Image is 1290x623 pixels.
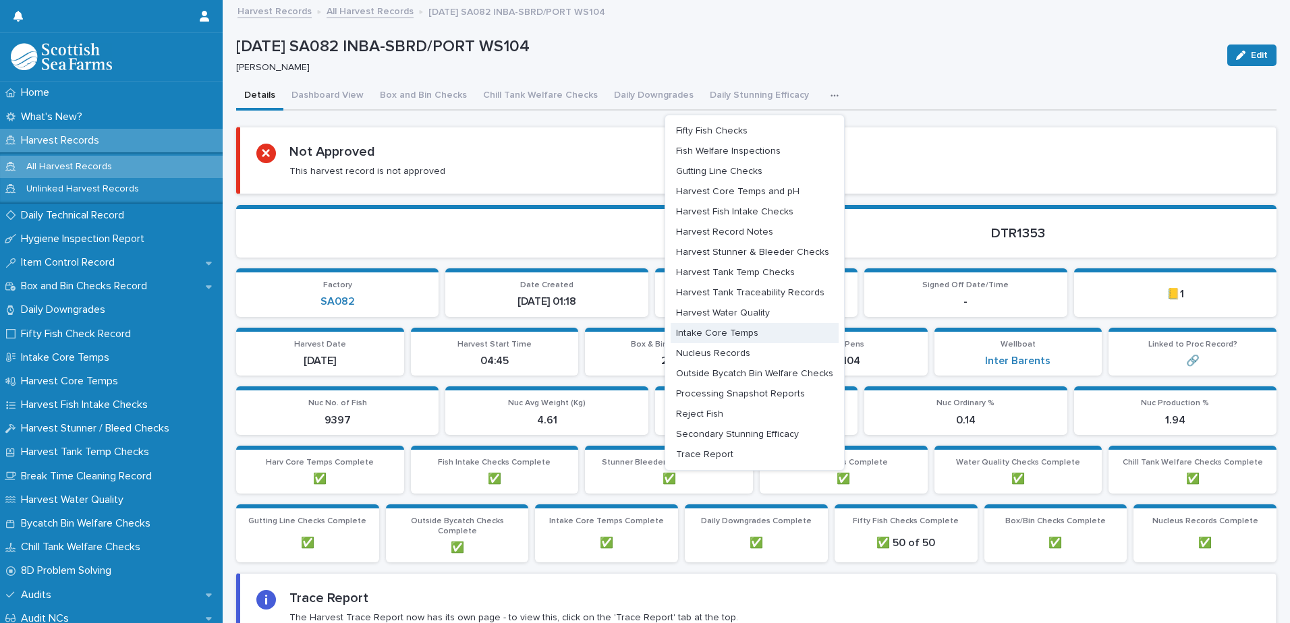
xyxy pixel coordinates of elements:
[1082,414,1268,427] p: 1.94
[16,86,60,99] p: Home
[16,589,62,601] p: Audits
[663,414,849,427] p: 97.92
[676,450,733,459] span: Trace Report
[992,537,1119,550] p: ✅
[236,82,283,111] button: Details
[475,82,606,111] button: Chill Tank Welfare Checks
[1082,288,1268,301] p: 📒1
[693,537,820,550] p: ✅
[236,62,1211,73] p: [PERSON_NAME]
[549,517,664,525] span: Intake Core Temps Complete
[16,303,116,316] p: Daily Downgrades
[676,429,799,439] span: Secondary Stunning Efficacy
[1142,537,1268,550] p: ✅
[244,355,396,367] p: [DATE]
[320,295,355,308] a: SA082
[1001,340,1036,349] span: Wellboat
[1117,355,1268,367] p: 🔗
[16,494,134,506] p: Harvest Water Quality
[289,144,375,160] h2: Not Approved
[602,458,737,467] span: Stunner Bleeder Checks Complete
[676,268,795,277] span: Harvest Tank Temp Checks
[453,295,640,308] p: [DATE] 01:18
[1117,473,1268,485] p: ✅
[308,399,367,407] span: Nuc No. of Fish
[508,399,586,407] span: Nuc Avg Weight (Kg)
[543,537,670,550] p: ✅
[16,111,93,123] p: What's New?
[768,473,920,485] p: ✅
[606,82,702,111] button: Daily Downgrades
[453,414,640,427] p: 4.61
[593,355,745,367] p: 2.8
[16,161,123,173] p: All Harvest Records
[244,414,430,427] p: 9397
[943,473,1094,485] p: ✅
[266,458,374,467] span: Harv Core Temps Complete
[676,207,793,216] span: Harvest Fish Intake Checks
[283,82,372,111] button: Dashboard View
[16,446,160,458] p: Harvest Tank Temp Checks
[956,458,1080,467] span: Water Quality Checks Complete
[676,288,824,297] span: Harvest Tank Traceability Records
[936,399,994,407] span: Nuc Ordinary %
[419,473,571,485] p: ✅
[16,134,110,147] p: Harvest Records
[676,146,781,156] span: Fish Welfare Inspections
[663,295,849,308] p: -
[237,3,312,18] a: Harvest Records
[631,340,708,349] span: Box & Bin Temp Avg
[676,126,748,136] span: Fifty Fish Checks
[327,3,414,18] a: All Harvest Records
[289,590,368,606] h2: Trace Report
[1148,340,1237,349] span: Linked to Proc Record?
[676,389,805,398] span: Processing Snapshot Reports
[236,37,1216,57] p: [DATE] SA082 INBA-SBRD/PORT WS104
[1152,517,1258,525] span: Nucleus Records Complete
[323,281,352,289] span: Factory
[676,369,833,378] span: Outside Bycatch Bin Welfare Checks
[1251,51,1268,60] span: Edit
[676,187,800,196] span: Harvest Core Temps and pH
[702,82,817,111] button: Daily Stunning Efficacy
[1141,399,1209,407] span: Nuc Production %
[1123,458,1263,467] span: Chill Tank Welfare Checks Complete
[411,517,504,535] span: Outside Bycatch Checks Complete
[676,167,762,176] span: Gutting Line Checks
[428,3,605,18] p: [DATE] SA082 INBA-SBRD/PORT WS104
[16,564,122,577] p: 8D Problem Solving
[676,328,758,338] span: Intake Core Temps
[16,233,155,245] p: Hygiene Inspection Report
[16,328,142,340] p: Fifty Fish Check Record
[11,43,112,70] img: mMrefqRFQpe26GRNOUkG
[985,355,1050,367] a: Inter Barents
[1227,44,1277,66] button: Edit
[701,517,812,525] span: Daily Downgrades Complete
[16,375,129,388] p: Harvest Core Temps
[843,537,970,550] p: ✅ 50 of 50
[676,308,770,318] span: Harvest Water Quality
[372,82,475,111] button: Box and Bin Checks
[676,409,723,419] span: Reject Fish
[1005,517,1106,525] span: Box/Bin Checks Complete
[16,183,150,195] p: Unlinked Harvest Records
[16,351,120,364] p: Intake Core Temps
[922,281,1009,289] span: Signed Off Date/Time
[244,537,371,550] p: ✅
[776,225,1260,241] p: DTR1353
[16,470,163,483] p: Break Time Cleaning Record
[16,422,180,435] p: Harvest Stunner / Bleed Checks
[248,517,366,525] span: Gutting Line Checks Complete
[872,295,1059,308] p: -
[16,541,151,554] p: Chill Tank Welfare Checks
[593,473,745,485] p: ✅
[289,165,445,177] p: This harvest record is not approved
[676,247,829,257] span: Harvest Stunner & Bleeder Checks
[853,517,959,525] span: Fifty Fish Checks Complete
[16,517,161,530] p: Bycatch Bin Welfare Checks
[16,256,125,269] p: Item Control Record
[676,349,750,358] span: Nucleus Records
[872,414,1059,427] p: 0.14
[438,458,551,467] span: Fish Intake Checks Complete
[457,340,532,349] span: Harvest Start Time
